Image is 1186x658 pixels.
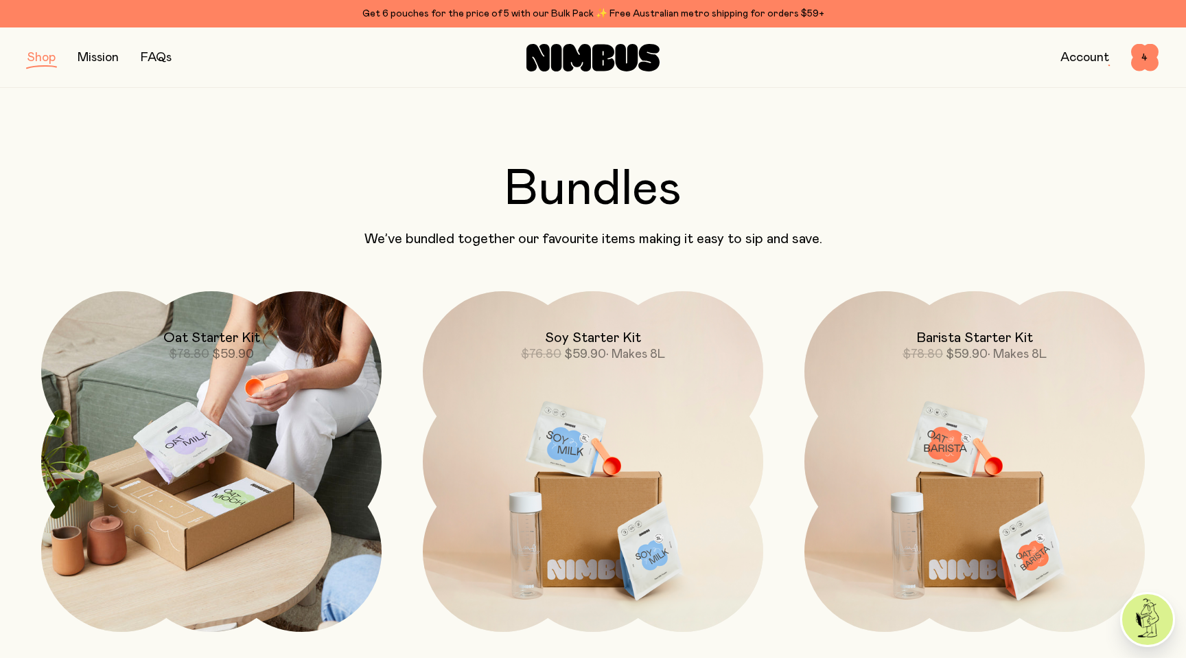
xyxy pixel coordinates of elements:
span: $59.90 [564,348,606,361]
span: • Makes 8L [988,348,1047,361]
h2: Oat Starter Kit [163,330,260,346]
span: $59.90 [946,348,988,361]
a: Mission [78,52,119,64]
a: Oat Starter Kit$78.80$59.90 [41,291,382,632]
span: $78.80 [169,348,209,361]
img: agent [1122,594,1173,645]
span: • Makes 8L [606,348,665,361]
button: 4 [1131,44,1159,71]
a: FAQs [141,52,172,64]
span: $76.80 [521,348,561,361]
h2: Bundles [27,165,1159,214]
h2: Soy Starter Kit [545,330,641,346]
span: $78.80 [903,348,943,361]
p: We’ve bundled together our favourite items making it easy to sip and save. [27,231,1159,247]
div: Get 6 pouches for the price of 5 with our Bulk Pack ✨ Free Australian metro shipping for orders $59+ [27,5,1159,22]
a: Account [1060,52,1109,64]
span: $59.90 [212,348,254,361]
h2: Barista Starter Kit [916,330,1033,346]
a: Soy Starter Kit$76.80$59.90• Makes 8L [423,291,763,632]
a: Barista Starter Kit$78.80$59.90• Makes 8L [804,291,1145,632]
